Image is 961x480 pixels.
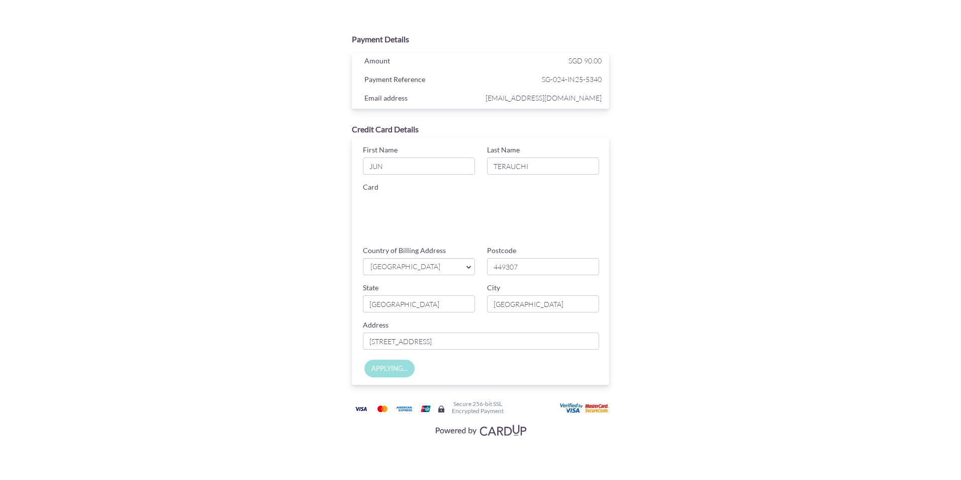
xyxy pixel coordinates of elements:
[483,92,602,104] span: [EMAIL_ADDRESS][DOMAIN_NAME]
[352,34,609,45] div: Payment Details
[357,92,483,107] div: Email address
[363,320,389,330] label: Address
[363,283,378,293] label: State
[372,403,393,415] img: Mastercard
[351,403,371,415] img: Visa
[363,246,446,256] label: Country of Billing Address
[487,283,500,293] label: City
[394,403,414,415] img: American Express
[363,195,601,213] iframe: Secure card number input frame
[357,73,483,88] div: Payment Reference
[352,124,609,135] div: Credit Card Details
[363,182,378,192] label: Card
[483,73,602,86] span: SG-024-IN25-5340
[357,54,483,69] div: Amount
[437,405,445,413] img: Secure lock
[452,401,504,414] h6: Secure 256-bit SSL Encrypted Payment
[489,223,603,242] iframe: Secure card security code input frame
[369,262,458,272] span: [GEOGRAPHIC_DATA]
[487,246,516,256] label: Postcode
[363,145,398,155] label: First Name
[487,145,520,155] label: Last Name
[560,403,610,414] img: User card
[363,223,477,242] iframe: Secure card expiration date input frame
[568,56,602,65] span: SGD 90.00
[416,403,436,415] img: Union Pay
[363,258,475,275] a: [GEOGRAPHIC_DATA]
[430,421,531,439] img: Visa, Mastercard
